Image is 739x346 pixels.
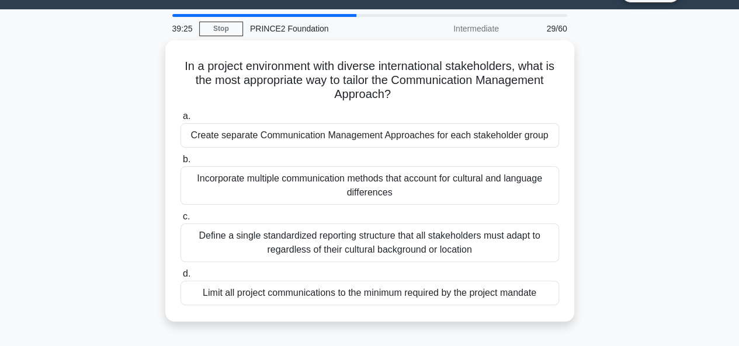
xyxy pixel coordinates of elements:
[506,17,574,40] div: 29/60
[179,59,560,102] h5: In a project environment with diverse international stakeholders, what is the most appropriate wa...
[165,17,199,40] div: 39:25
[404,17,506,40] div: Intermediate
[181,281,559,305] div: Limit all project communications to the minimum required by the project mandate
[183,154,190,164] span: b.
[199,22,243,36] a: Stop
[181,123,559,148] div: Create separate Communication Management Approaches for each stakeholder group
[181,223,559,262] div: Define a single standardized reporting structure that all stakeholders must adapt to regardless o...
[183,211,190,221] span: c.
[183,111,190,121] span: a.
[181,166,559,205] div: Incorporate multiple communication methods that account for cultural and language differences
[183,268,190,278] span: d.
[243,17,404,40] div: PRINCE2 Foundation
